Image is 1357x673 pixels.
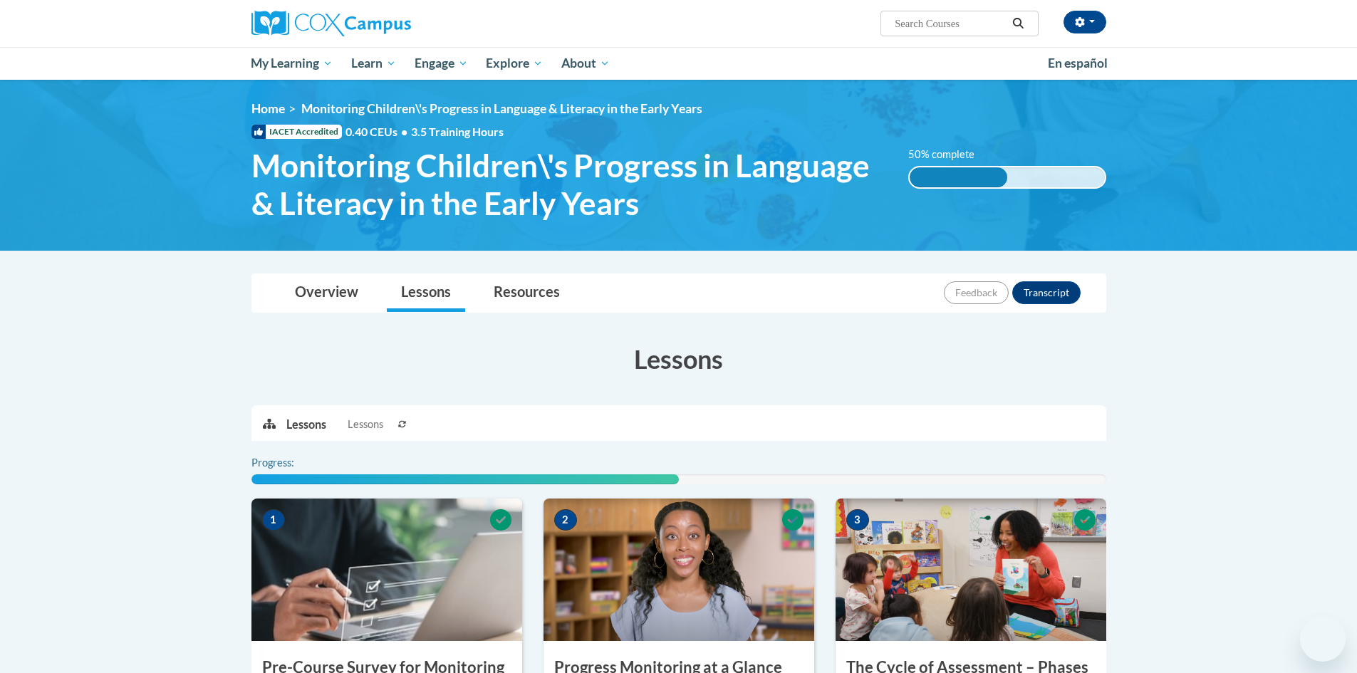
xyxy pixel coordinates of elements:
[415,55,468,72] span: Engage
[411,125,504,138] span: 3.5 Training Hours
[486,55,543,72] span: Explore
[479,274,574,312] a: Resources
[251,341,1106,377] h3: Lessons
[345,124,411,140] span: 0.40 CEUs
[251,147,888,222] span: Monitoring Children\'s Progress in Language & Literacy in the Early Years
[893,15,1007,32] input: Search Courses
[1064,11,1106,33] button: Account Settings
[286,417,326,432] p: Lessons
[1012,281,1081,304] button: Transcript
[251,11,522,36] a: Cox Campus
[836,499,1106,641] img: Course Image
[251,455,333,471] label: Progress:
[242,47,343,80] a: My Learning
[846,509,869,531] span: 3
[351,55,396,72] span: Learn
[477,47,552,80] a: Explore
[342,47,405,80] a: Learn
[348,417,383,432] span: Lessons
[552,47,619,80] a: About
[561,55,610,72] span: About
[554,509,577,531] span: 2
[230,47,1128,80] div: Main menu
[405,47,477,80] a: Engage
[251,125,342,139] span: IACET Accredited
[544,499,814,641] img: Course Image
[301,101,702,116] span: Monitoring Children\'s Progress in Language & Literacy in the Early Years
[251,499,522,641] img: Course Image
[1007,15,1029,32] button: Search
[251,101,285,116] a: Home
[251,11,411,36] img: Cox Campus
[1300,616,1346,662] iframe: Button to launch messaging window
[944,281,1009,304] button: Feedback
[1039,48,1117,78] a: En español
[908,147,990,162] label: 50% complete
[387,274,465,312] a: Lessons
[910,167,1007,187] div: 50% complete
[281,274,373,312] a: Overview
[1048,56,1108,71] span: En español
[251,55,333,72] span: My Learning
[262,509,285,531] span: 1
[401,125,407,138] span: •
